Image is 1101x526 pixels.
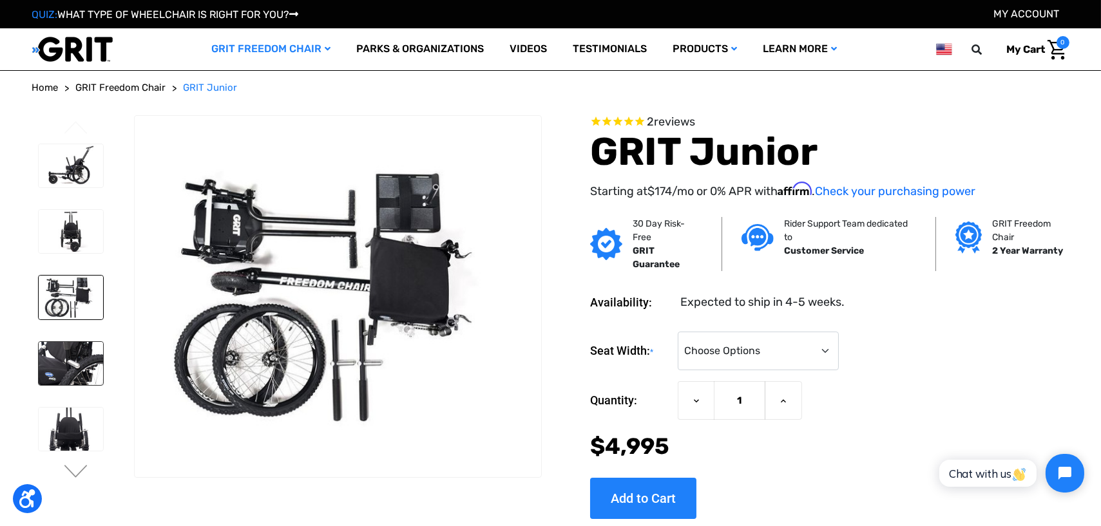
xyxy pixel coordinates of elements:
img: Customer service [742,224,774,250]
a: QUIZ:WHAT TYPE OF WHEELCHAIR IS RIGHT FOR YOU? [32,8,299,21]
button: Go to slide 3 of 3 [62,121,90,136]
a: Cart with 0 items [997,36,1069,63]
img: GRIT Junior: close up front view of pediatric GRIT wheelchair with Invacare Matrx seat, levers, m... [39,408,104,451]
p: Starting at /mo or 0% APR with . [590,182,1069,200]
a: GRIT Freedom Chair [198,28,343,70]
img: us.png [936,41,952,57]
a: Account [994,8,1060,20]
iframe: Tidio Chat [925,443,1095,503]
span: 0 [1057,36,1069,49]
p: 30 Day Risk-Free [633,217,702,244]
a: Products [660,28,750,70]
label: Seat Width: [590,332,671,371]
nav: Breadcrumb [32,80,1069,95]
dt: Availability: [590,294,671,311]
img: GRIT Junior: disassembled child-specific GRIT Freedom Chair model with seatback, push handles, fo... [135,161,541,432]
p: GRIT Freedom Chair [992,217,1073,244]
a: Parks & Organizations [343,28,497,70]
span: My Cart [1007,43,1046,55]
strong: 2 Year Warranty [992,245,1063,256]
span: Rated 5.0 out of 5 stars 2 reviews [590,115,1069,129]
span: QUIZ: [32,8,58,21]
span: GRIT Junior [184,82,238,93]
span: 2 reviews [647,115,695,129]
span: Affirm [778,182,812,196]
a: Check your purchasing power - Learn more about Affirm Financing (opens in modal) [815,184,975,198]
input: Search [978,36,997,63]
h1: GRIT Junior [590,129,1069,175]
a: Home [32,80,59,95]
a: GRIT Junior [184,80,238,95]
p: Rider Support Team dedicated to [784,217,916,244]
a: GRIT Freedom Chair [76,80,166,95]
img: Cart [1048,40,1066,60]
span: $174 [647,184,672,198]
img: GRIT Junior: GRIT Freedom Chair all terrain wheelchair engineered specifically for kids [39,144,104,187]
span: $4,995 [590,433,669,460]
img: Grit freedom [955,221,982,254]
span: GRIT Freedom Chair [76,82,166,93]
img: GRIT Junior: front view of kid-sized model of GRIT Freedom Chair all terrain wheelchair [39,210,104,253]
span: reviews [654,115,695,129]
img: GRIT All-Terrain Wheelchair and Mobility Equipment [32,36,113,62]
button: Go to slide 2 of 3 [62,465,90,480]
span: Home [32,82,59,93]
a: Learn More [750,28,850,70]
img: GRIT Junior: close up of child-sized GRIT wheelchair with Invacare Matrx seat, levers, and wheels [39,342,104,385]
a: Videos [497,28,560,70]
label: Quantity: [590,381,671,420]
input: Add to Cart [590,478,696,519]
dd: Expected to ship in 4-5 weeks. [680,294,845,311]
strong: GRIT Guarantee [633,245,680,270]
img: GRIT Junior: disassembled child-specific GRIT Freedom Chair model with seatback, push handles, fo... [39,276,104,319]
strong: Customer Service [784,245,864,256]
img: GRIT Guarantee [590,228,622,260]
a: Testimonials [560,28,660,70]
